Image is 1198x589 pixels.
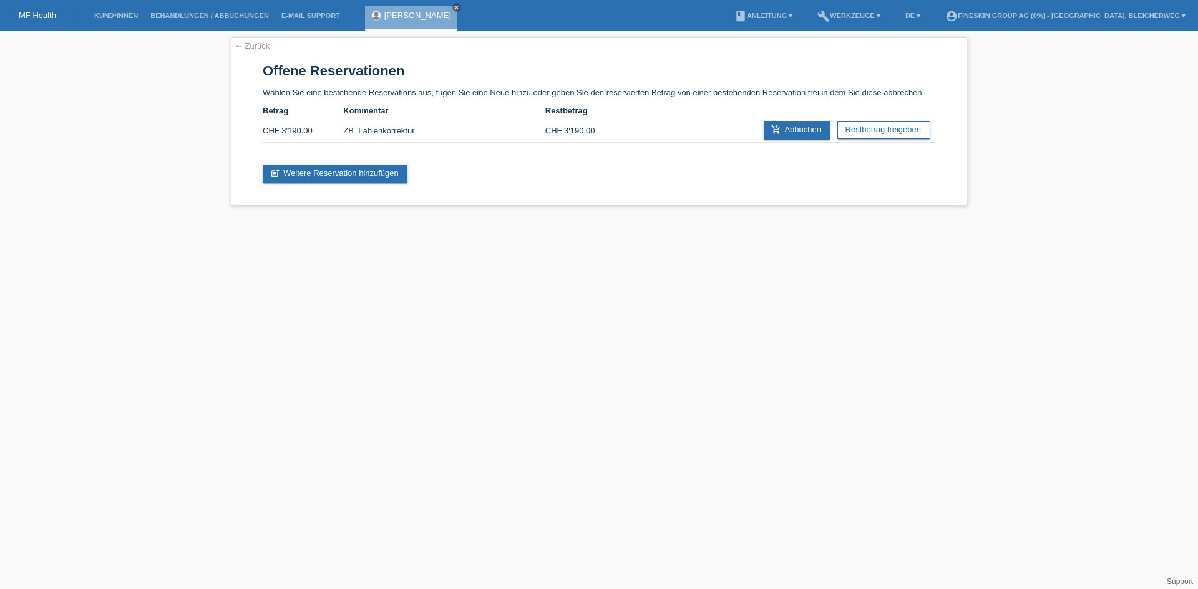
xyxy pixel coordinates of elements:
i: book [734,10,747,22]
i: account_circle [945,10,958,22]
a: Behandlungen / Abbuchungen [144,12,275,19]
th: Betrag [263,103,343,118]
a: close [452,3,461,12]
div: Wählen Sie eine bestehende Reservations aus, fügen Sie eine Neue hinzu oder geben Sie den reservi... [231,37,967,206]
a: buildWerkzeuge ▾ [811,12,887,19]
h1: Offene Reservationen [263,63,935,79]
a: ← Zurück [235,41,270,50]
th: Kommentar [343,103,545,118]
a: bookAnleitung ▾ [728,12,799,19]
a: Kund*innen [88,12,144,19]
a: add_shopping_cartAbbuchen [764,121,830,140]
a: MF Health [19,11,56,20]
a: [PERSON_NAME] [384,11,451,20]
a: post_addWeitere Reservation hinzufügen [263,165,407,183]
i: post_add [270,168,280,178]
td: ZB_Labienkorrektur [343,118,545,143]
a: Support [1167,577,1193,586]
a: account_circleFineSkin Group AG (0%) - [GEOGRAPHIC_DATA], Bleicherweg ▾ [939,12,1192,19]
a: E-Mail Support [275,12,346,19]
td: CHF 3'190.00 [545,118,626,143]
i: add_shopping_cart [771,125,781,135]
a: DE ▾ [899,12,927,19]
i: build [817,10,830,22]
th: Restbetrag [545,103,626,118]
i: close [454,4,460,11]
td: CHF 3'190.00 [263,118,343,143]
a: Restbetrag freigeben [837,121,930,139]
